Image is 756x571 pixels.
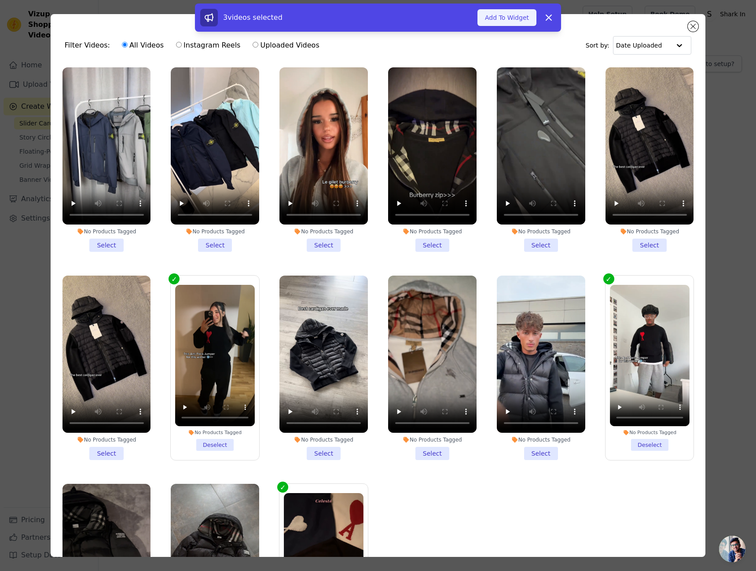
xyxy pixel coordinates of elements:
[497,436,585,443] div: No Products Tagged
[610,429,690,435] div: No Products Tagged
[497,228,585,235] div: No Products Tagged
[586,36,692,55] div: Sort by:
[279,436,368,443] div: No Products Tagged
[606,228,694,235] div: No Products Tagged
[65,35,324,55] div: Filter Videos:
[176,429,255,435] div: No Products Tagged
[252,40,319,51] label: Uploaded Videos
[62,228,151,235] div: No Products Tagged
[388,228,477,235] div: No Products Tagged
[279,228,368,235] div: No Products Tagged
[176,40,241,51] label: Instagram Reels
[62,436,151,443] div: No Products Tagged
[223,13,283,22] span: 3 videos selected
[477,9,536,26] button: Add To Widget
[171,228,259,235] div: No Products Tagged
[719,536,745,562] div: Open chat
[121,40,164,51] label: All Videos
[388,436,477,443] div: No Products Tagged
